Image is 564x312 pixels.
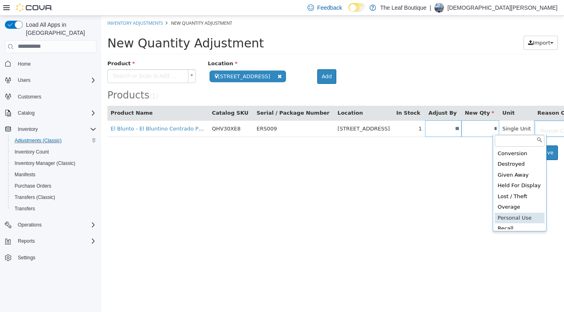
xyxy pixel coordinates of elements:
span: Adjustments (Classic) [11,136,96,145]
a: Inventory Count [11,147,52,157]
span: Catalog [18,110,34,116]
span: Operations [15,220,96,230]
span: Users [18,77,30,83]
p: The Leaf Boutique [380,3,426,13]
a: Manifests [11,170,38,180]
input: Dark Mode [348,3,365,12]
a: Settings [15,253,38,263]
button: Catalog [15,108,38,118]
button: Operations [2,219,100,231]
span: Transfers (Classic) [11,192,96,202]
span: Catalog [15,108,96,118]
span: Feedback [317,4,342,12]
a: Adjustments (Classic) [11,136,65,145]
span: Settings [18,254,35,261]
span: Settings [15,252,96,263]
span: Home [15,59,96,69]
a: Home [15,59,34,69]
a: Customers [15,92,45,102]
span: Inventory Manager (Classic) [15,160,75,167]
button: Catalog [2,107,100,119]
span: Transfers (Classic) [15,194,55,201]
div: Personal Use [393,197,443,208]
button: Transfers [8,203,100,214]
p: | [430,3,432,13]
span: Inventory [15,124,96,134]
span: Adjustments (Classic) [15,137,62,144]
button: Inventory Manager (Classic) [8,158,100,169]
div: Given Away [393,154,443,165]
button: Reports [2,235,100,247]
span: Inventory Count [11,147,96,157]
a: Purchase Orders [11,181,55,191]
span: Manifests [15,171,35,178]
div: Recall [393,207,443,218]
span: Users [15,75,96,85]
button: Reports [15,236,38,246]
p: [DEMOGRAPHIC_DATA][PERSON_NAME] [447,3,558,13]
span: Inventory Manager (Classic) [11,158,96,168]
button: Manifests [8,169,100,180]
span: Reports [15,236,96,246]
button: Home [2,58,100,70]
div: Overage [393,186,443,197]
span: Transfers [11,204,96,214]
div: Conversion [393,132,443,143]
button: Users [15,75,34,85]
div: Lost / Theft [393,175,443,186]
span: Load All Apps in [GEOGRAPHIC_DATA] [23,21,96,37]
img: Cova [16,4,53,12]
nav: Complex example [5,55,96,285]
a: Transfers [11,204,38,214]
button: Inventory Count [8,146,100,158]
span: Customers [15,92,96,102]
button: Inventory [2,124,100,135]
span: Transfers [15,205,35,212]
span: Customers [18,94,41,100]
button: Operations [15,220,45,230]
div: Held For Display [393,165,443,175]
button: Inventory [15,124,41,134]
a: Inventory Manager (Classic) [11,158,79,168]
span: Inventory Count [15,149,49,155]
span: Purchase Orders [15,183,51,189]
div: Destroyed [393,143,443,154]
button: Customers [2,91,100,103]
button: Purchase Orders [8,180,100,192]
a: Transfers (Classic) [11,192,58,202]
button: Settings [2,252,100,263]
span: Inventory [18,126,38,132]
span: Home [18,61,31,67]
span: Manifests [11,170,96,180]
span: Purchase Orders [11,181,96,191]
span: Operations [18,222,42,228]
div: Christian Kardash [434,3,444,13]
button: Adjustments (Classic) [8,135,100,146]
span: Reports [18,238,35,244]
button: Transfers (Classic) [8,192,100,203]
button: Users [2,75,100,86]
